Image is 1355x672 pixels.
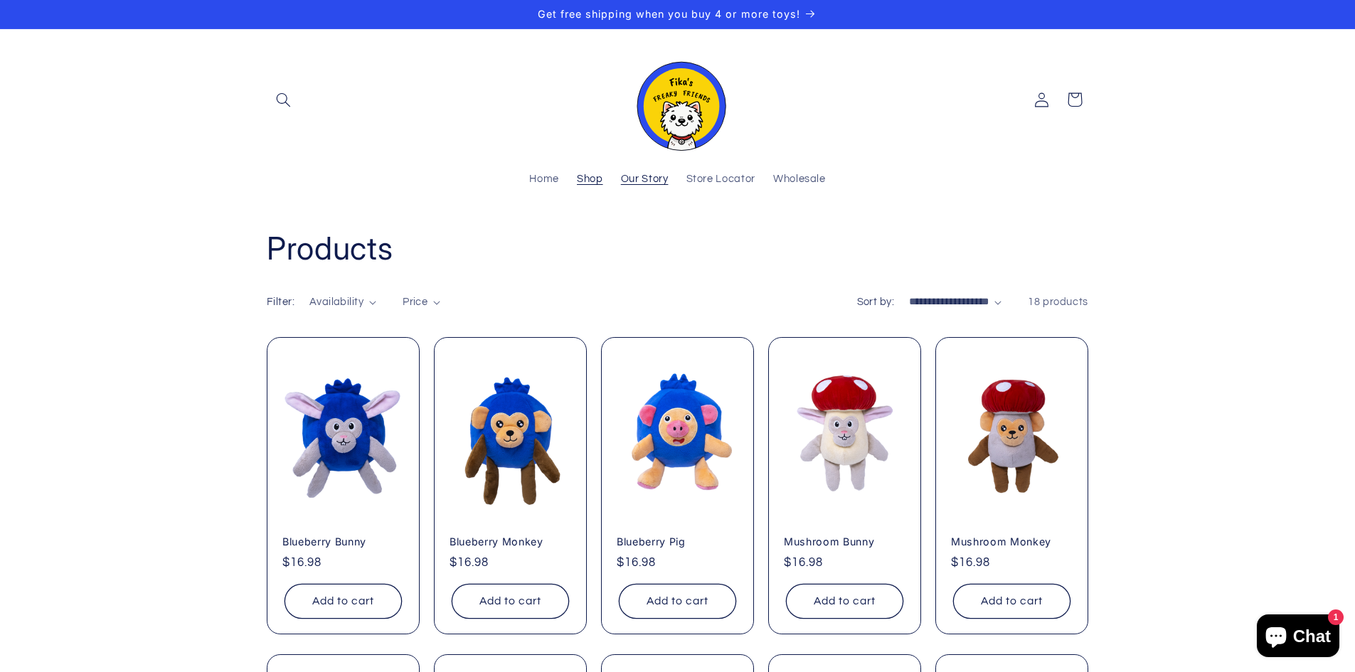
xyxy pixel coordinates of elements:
[452,584,569,619] button: Add to cart
[617,535,738,548] a: Blueberry Pig
[953,584,1070,619] button: Add to cart
[628,49,728,151] img: Fika's Freaky Friends
[773,173,826,186] span: Wholesale
[282,535,404,548] a: Blueberry Bunny
[619,584,736,619] button: Add to cart
[686,173,755,186] span: Store Locator
[267,294,294,310] h2: Filter:
[622,43,733,156] a: Fika's Freaky Friends
[1253,614,1344,661] inbox-online-store-chat: Shopify online store chat
[267,83,299,116] summary: Search
[621,173,669,186] span: Our Story
[521,164,568,196] a: Home
[612,164,677,196] a: Our Story
[403,297,427,307] span: Price
[857,297,894,307] label: Sort by:
[764,164,834,196] a: Wholesale
[538,8,800,20] span: Get free shipping when you buy 4 or more toys!
[309,294,376,310] summary: Availability (0 selected)
[786,584,903,619] button: Add to cart
[309,297,363,307] span: Availability
[285,584,402,619] button: Add to cart
[529,173,559,186] span: Home
[677,164,764,196] a: Store Locator
[450,535,571,548] a: Blueberry Monkey
[568,164,612,196] a: Shop
[951,535,1073,548] a: Mushroom Monkey
[403,294,440,310] summary: Price
[577,173,603,186] span: Shop
[267,228,1088,269] h1: Products
[1028,297,1088,307] span: 18 products
[784,535,905,548] a: Mushroom Bunny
